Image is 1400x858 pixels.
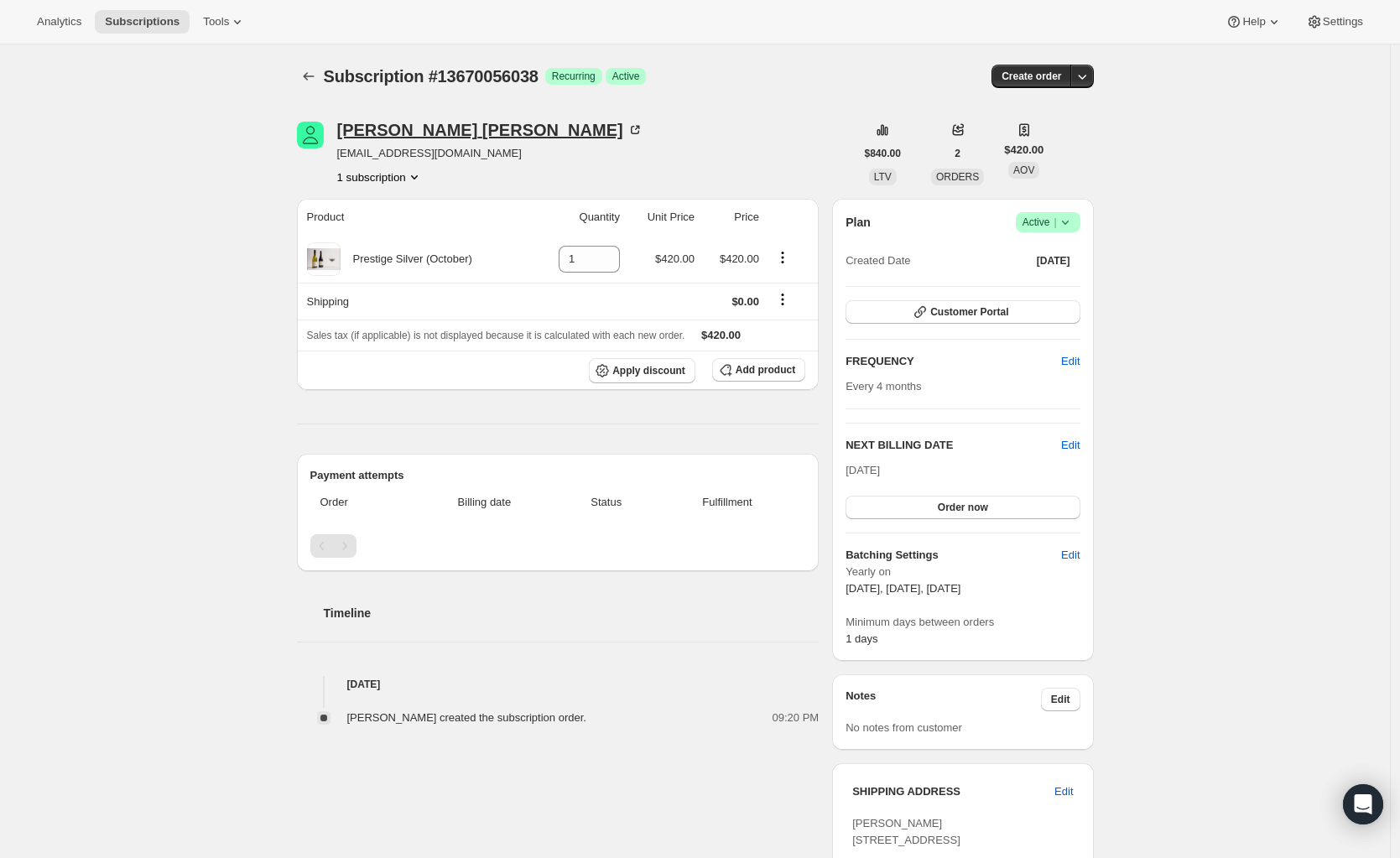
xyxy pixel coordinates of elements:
span: [DATE] [1037,254,1070,268]
span: LTV [874,171,892,183]
button: Add product [712,358,805,382]
span: Add product [736,363,795,377]
span: ORDERS [936,171,979,183]
span: 2 [955,147,960,160]
th: Unit Price [625,199,700,236]
h2: Plan [846,214,871,231]
h3: Notes [846,688,1041,711]
button: Subscriptions [95,10,190,34]
span: Order now [938,501,988,514]
button: Order now [846,496,1080,519]
h4: [DATE] [297,676,820,693]
span: Active [1023,214,1074,231]
nav: Pagination [310,534,806,558]
span: | [1054,216,1056,229]
span: $0.00 [731,295,759,308]
span: Analytics [37,15,81,29]
h2: NEXT BILLING DATE [846,437,1061,454]
span: Create order [1002,70,1061,83]
button: Product actions [337,169,423,185]
button: Settings [1296,10,1373,34]
span: Subscriptions [105,15,180,29]
span: [DATE], [DATE], [DATE] [846,582,960,595]
span: Subscription #13670056038 [324,67,539,86]
button: Edit [1044,778,1083,805]
span: Fulfillment [659,494,795,511]
span: Status [564,494,649,511]
h2: Timeline [324,605,820,621]
span: Minimum days between orders [846,614,1080,631]
span: 09:20 PM [773,710,820,726]
span: [EMAIL_ADDRESS][DOMAIN_NAME] [337,145,643,162]
h2: Payment attempts [310,467,806,484]
button: Product actions [769,248,796,267]
h3: SHIPPING ADDRESS [852,783,1054,800]
span: Apply discount [612,364,685,377]
button: Edit [1051,542,1090,569]
span: Edit [1061,547,1080,564]
button: Tools [193,10,256,34]
span: Edit [1054,783,1073,800]
div: Open Intercom Messenger [1343,784,1383,824]
span: [PERSON_NAME] created the subscription order. [347,711,586,724]
span: Yearly on [846,564,1080,580]
span: Billing date [415,494,554,511]
span: 1 days [846,632,877,645]
span: Tools [203,15,229,29]
button: Analytics [27,10,91,34]
span: Active [612,70,640,83]
button: Edit [1061,437,1080,454]
span: Recurring [552,70,596,83]
th: Price [700,199,764,236]
button: Customer Portal [846,300,1080,324]
span: AOV [1013,164,1034,176]
span: $420.00 [1004,142,1043,159]
button: Edit [1041,688,1080,711]
th: Quantity [532,199,625,236]
button: Create order [991,65,1071,88]
span: $420.00 [655,252,695,265]
h2: FREQUENCY [846,353,1061,370]
th: Product [297,199,533,236]
span: No notes from customer [846,721,962,734]
h6: Batching Settings [846,547,1061,564]
button: 2 [945,142,971,165]
th: Shipping [297,283,533,320]
span: Settings [1323,15,1363,29]
button: Subscriptions [297,65,320,88]
span: Help [1242,15,1265,29]
button: Apply discount [589,358,695,383]
span: Sales tax (if applicable) is not displayed because it is calculated with each new order. [307,330,685,341]
span: Geoff Parker [297,122,324,148]
span: Edit [1061,353,1080,370]
span: Edit [1051,693,1070,706]
span: Created Date [846,252,910,269]
button: Edit [1051,348,1090,375]
button: Help [1215,10,1292,34]
span: [PERSON_NAME] [STREET_ADDRESS] [852,817,960,846]
div: [PERSON_NAME] [PERSON_NAME] [337,122,643,138]
span: $420.00 [720,252,759,265]
th: Order [310,484,411,521]
div: Prestige Silver (October) [341,251,472,268]
span: $420.00 [701,329,741,341]
span: Every 4 months [846,380,921,393]
button: Shipping actions [769,290,796,309]
button: $840.00 [855,142,911,165]
span: $840.00 [865,147,901,160]
button: [DATE] [1027,249,1080,273]
span: Customer Portal [930,305,1008,319]
span: [DATE] [846,464,880,476]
